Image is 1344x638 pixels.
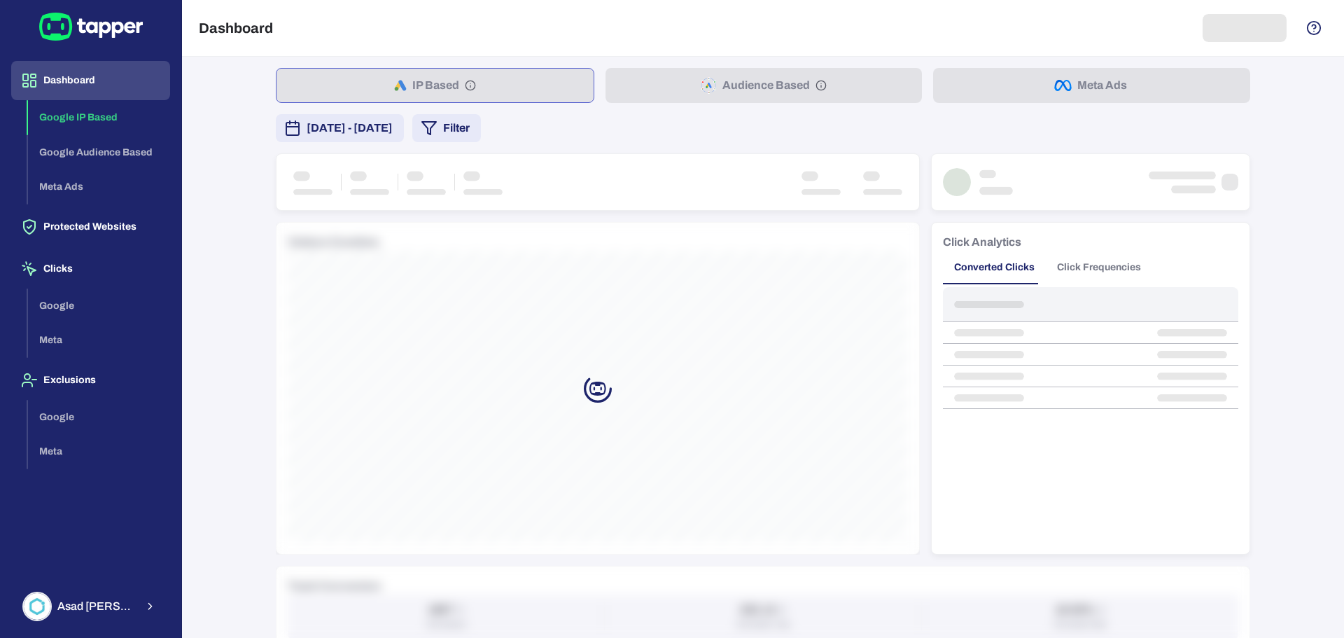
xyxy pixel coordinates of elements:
h5: Dashboard [199,20,273,36]
img: Asad Ali [24,593,50,620]
button: Click Frequencies [1046,251,1152,284]
a: Clicks [11,262,170,274]
span: Asad [PERSON_NAME] [57,599,136,613]
a: Dashboard [11,74,170,85]
span: [DATE] - [DATE] [307,120,393,137]
button: Clicks [11,249,170,289]
button: Asad AliAsad [PERSON_NAME] [11,586,170,627]
a: Protected Websites [11,220,170,232]
button: [DATE] - [DATE] [276,114,404,142]
button: Filter [412,114,481,142]
button: Protected Websites [11,207,170,247]
h6: Click Analytics [943,234,1021,251]
button: Dashboard [11,61,170,100]
button: Converted Clicks [943,251,1046,284]
a: Exclusions [11,373,170,385]
button: Exclusions [11,361,170,400]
